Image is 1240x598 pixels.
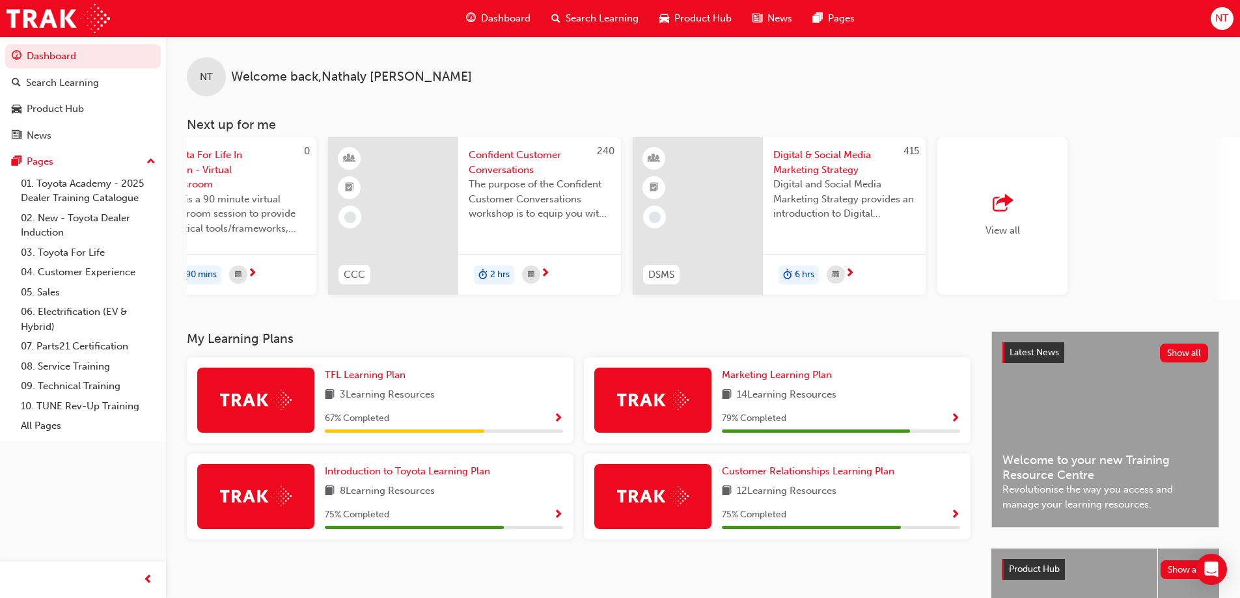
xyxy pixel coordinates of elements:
[722,411,786,426] span: 79 % Completed
[950,413,960,425] span: Show Progress
[26,75,99,90] div: Search Learning
[12,103,21,115] span: car-icon
[325,483,335,500] span: book-icon
[1010,347,1059,358] span: Latest News
[16,376,161,396] a: 09. Technical Training
[773,177,915,221] span: Digital and Social Media Marketing Strategy provides an introduction to Digital Marketing and Soc...
[541,5,649,32] a: search-iconSearch Learning
[553,411,563,427] button: Show Progress
[166,117,1240,132] h3: Next up for me
[1211,7,1233,30] button: NT
[845,268,855,280] span: next-icon
[737,387,836,403] span: 14 Learning Resources
[146,154,156,170] span: up-icon
[27,128,51,143] div: News
[220,390,292,410] img: Trak
[553,507,563,523] button: Show Progress
[187,331,971,346] h3: My Learning Plans
[659,10,669,27] span: car-icon
[345,150,354,167] span: learningResourceType_INSTRUCTOR_LED-icon
[220,486,292,506] img: Trak
[325,368,411,383] a: TFL Learning Plan
[803,5,865,32] a: pages-iconPages
[5,150,161,174] button: Pages
[650,180,659,197] span: booktick-icon
[950,507,960,523] button: Show Progress
[344,211,356,223] span: learningRecordVerb_NONE-icon
[16,357,161,377] a: 08. Service Training
[649,5,742,32] a: car-iconProduct Hub
[456,5,541,32] a: guage-iconDashboard
[164,148,306,192] span: Toyota For Life In Action - Virtual Classroom
[1002,559,1209,580] a: Product HubShow all
[328,137,621,295] a: 240CCCConfident Customer ConversationsThe purpose of the Confident Customer Conversations worksho...
[950,510,960,521] span: Show Progress
[231,70,472,85] span: Welcome back , Nathaly [PERSON_NAME]
[247,268,257,280] span: next-icon
[200,70,213,85] span: NT
[1215,11,1228,26] span: NT
[16,208,161,243] a: 02. New - Toyota Dealer Induction
[325,464,495,479] a: Introduction to Toyota Learning Plan
[722,508,786,523] span: 75 % Completed
[783,267,792,284] span: duration-icon
[597,145,614,157] span: 240
[143,572,153,588] span: prev-icon
[1002,482,1208,511] span: Revolutionise the way you access and manage your learning resources.
[950,411,960,427] button: Show Progress
[5,44,161,68] a: Dashboard
[325,411,389,426] span: 67 % Completed
[325,369,406,381] span: TFL Learning Plan
[16,243,161,263] a: 03. Toyota For Life
[553,413,563,425] span: Show Progress
[617,486,689,506] img: Trak
[7,4,110,33] a: Trak
[722,369,832,381] span: Marketing Learning Plan
[566,11,639,26] span: Search Learning
[345,180,354,197] span: booktick-icon
[737,483,836,500] span: 12 Learning Resources
[617,390,689,410] img: Trak
[752,10,762,27] span: news-icon
[344,267,365,282] span: CCC
[16,302,161,336] a: 06. Electrification (EV & Hybrid)
[481,11,530,26] span: Dashboard
[478,267,488,284] span: duration-icon
[528,267,534,283] span: calendar-icon
[325,508,389,523] span: 75 % Completed
[12,51,21,62] span: guage-icon
[340,387,435,403] span: 3 Learning Resources
[12,77,21,89] span: search-icon
[5,97,161,121] a: Product Hub
[16,336,161,357] a: 07. Parts21 Certification
[795,267,814,282] span: 6 hrs
[490,267,510,282] span: 2 hrs
[16,416,161,436] a: All Pages
[722,368,837,383] a: Marketing Learning Plan
[722,483,732,500] span: book-icon
[813,10,823,27] span: pages-icon
[16,174,161,208] a: 01. Toyota Academy - 2025 Dealer Training Catalogue
[1009,564,1060,575] span: Product Hub
[1161,560,1209,579] button: Show all
[235,267,241,283] span: calendar-icon
[16,396,161,416] a: 10. TUNE Rev-Up Training
[937,137,1230,300] button: View all
[742,5,803,32] a: news-iconNews
[5,42,161,150] button: DashboardSearch LearningProduct HubNews
[633,137,926,295] a: 415DSMSDigital & Social Media Marketing StrategyDigital and Social Media Marketing Strategy provi...
[469,177,611,221] span: The purpose of the Confident Customer Conversations workshop is to equip you with tools to commun...
[27,154,53,169] div: Pages
[993,195,1012,213] span: outbound-icon
[650,150,659,167] span: learningResourceType_INSTRUCTOR_LED-icon
[773,148,915,177] span: Digital & Social Media Marketing Strategy
[325,465,490,477] span: Introduction to Toyota Learning Plan
[12,156,21,168] span: pages-icon
[903,145,919,157] span: 415
[649,211,661,223] span: learningRecordVerb_NONE-icon
[5,71,161,95] a: Search Learning
[12,130,21,142] span: news-icon
[828,11,855,26] span: Pages
[767,11,792,26] span: News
